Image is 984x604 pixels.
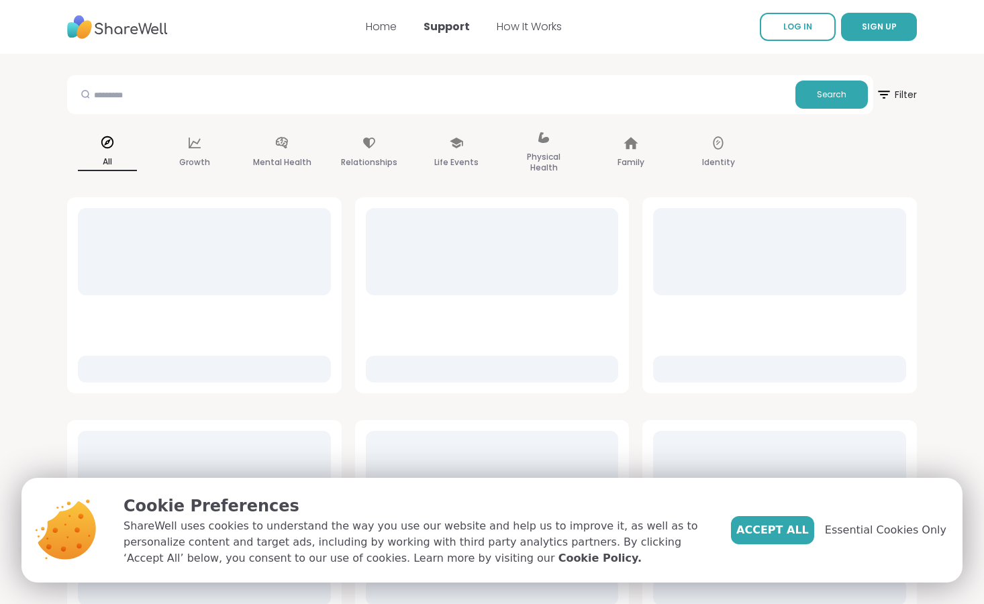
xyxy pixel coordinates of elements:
[514,149,573,176] p: Physical Health
[876,75,917,114] button: Filter
[702,154,735,170] p: Identity
[497,19,562,34] a: How It Works
[67,9,168,46] img: ShareWell Nav Logo
[434,154,479,170] p: Life Events
[736,522,809,538] span: Accept All
[862,21,897,32] span: SIGN UP
[795,81,868,109] button: Search
[78,154,137,171] p: All
[341,154,397,170] p: Relationships
[841,13,917,41] button: SIGN UP
[618,154,644,170] p: Family
[876,79,917,111] span: Filter
[179,154,210,170] p: Growth
[817,89,846,101] span: Search
[424,19,470,34] a: Support
[124,518,709,566] p: ShareWell uses cookies to understand the way you use our website and help us to improve it, as we...
[825,522,946,538] span: Essential Cookies Only
[783,21,812,32] span: LOG IN
[366,19,397,34] a: Home
[124,494,709,518] p: Cookie Preferences
[558,550,642,566] a: Cookie Policy.
[731,516,814,544] button: Accept All
[253,154,311,170] p: Mental Health
[760,13,836,41] a: LOG IN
